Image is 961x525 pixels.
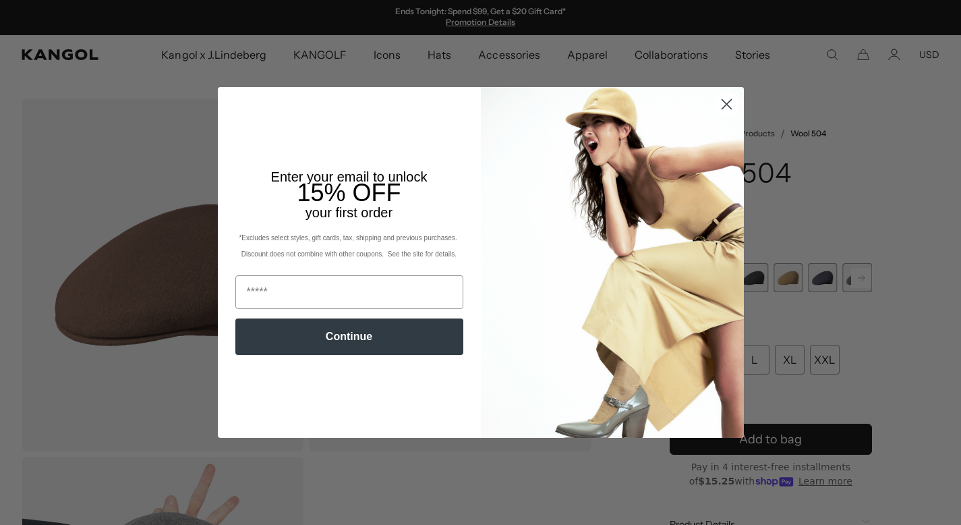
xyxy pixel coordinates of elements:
input: Email [235,275,463,309]
span: your first order [305,205,392,220]
button: Continue [235,319,463,355]
button: Close dialog [715,92,738,116]
span: Enter your email to unlock [271,169,428,184]
span: *Excludes select styles, gift cards, tax, shipping and previous purchases. Discount does not comb... [239,234,459,258]
span: 15% OFF [297,179,401,206]
img: 93be19ad-e773-4382-80b9-c9d740c9197f.jpeg [481,87,744,438]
